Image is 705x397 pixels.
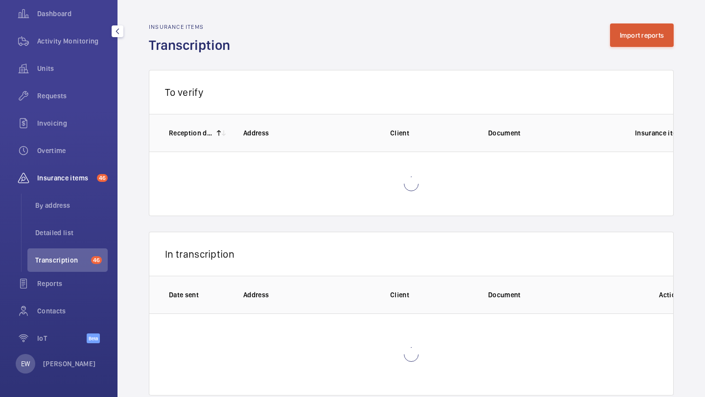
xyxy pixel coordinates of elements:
h1: Transcription [149,36,236,54]
span: Units [37,64,108,73]
span: 46 [91,256,102,264]
p: [PERSON_NAME] [43,359,96,369]
span: Contacts [37,306,108,316]
span: 46 [97,174,108,182]
span: Reports [37,279,108,288]
p: Client [390,290,472,300]
span: IoT [37,333,87,343]
p: Document [488,128,619,138]
span: Requests [37,91,108,101]
span: Transcription [35,255,87,265]
p: Date sent [169,290,228,300]
span: Beta [87,333,100,343]
span: Detailed list [35,228,108,238]
h2: Insurance items [149,23,236,30]
p: EW [21,359,30,369]
span: Activity Monitoring [37,36,108,46]
button: Import reports [610,23,674,47]
p: Client [390,128,472,138]
p: Address [243,128,375,138]
span: Dashboard [37,9,108,19]
span: Overtime [37,146,108,155]
span: Invoicing [37,118,108,128]
div: In transcription [149,232,674,276]
p: Address [243,290,375,300]
span: Insurance items [37,173,93,183]
div: To verify [149,70,674,114]
span: By address [35,200,108,210]
p: Reception date [169,128,213,138]
p: Document [488,290,619,300]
